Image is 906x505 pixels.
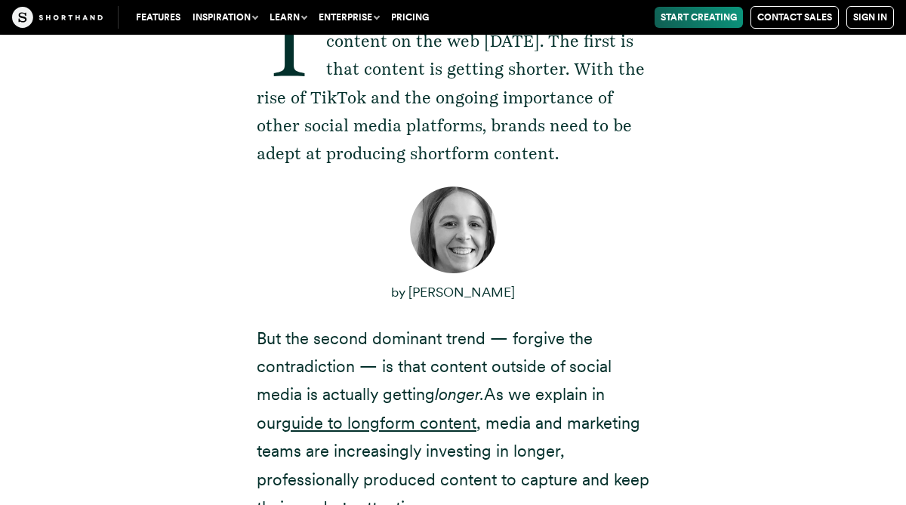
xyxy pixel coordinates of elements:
[282,413,323,433] a: guide
[263,7,313,28] button: Learn
[385,7,435,28] a: Pricing
[435,384,484,404] em: longer.
[347,413,415,433] a: longform
[655,7,743,28] a: Start Creating
[12,7,103,28] img: The Craft
[328,413,343,433] a: to
[420,413,476,433] a: content
[130,7,186,28] a: Features
[313,7,385,28] button: Enterprise
[391,284,515,300] span: by [PERSON_NAME]
[846,6,894,29] a: Sign in
[186,7,263,28] button: Inspiration
[750,6,839,29] a: Contact Sales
